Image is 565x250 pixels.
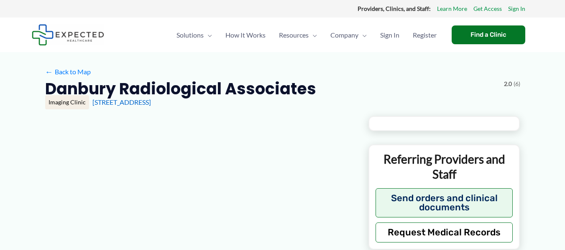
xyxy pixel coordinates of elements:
[309,20,317,50] span: Menu Toggle
[380,20,399,50] span: Sign In
[514,78,520,89] span: (6)
[45,95,89,109] div: Imaging Clinic
[45,68,53,76] span: ←
[406,20,443,50] a: Register
[373,20,406,50] a: Sign In
[376,152,513,182] p: Referring Providers and Staff
[504,78,512,89] span: 2.0
[413,20,437,50] span: Register
[473,3,502,14] a: Get Access
[204,20,212,50] span: Menu Toggle
[45,78,316,99] h2: Danbury Radiological Associates
[452,25,525,44] a: Find a Clinic
[170,20,443,50] nav: Primary Site Navigation
[508,3,525,14] a: Sign In
[225,20,266,50] span: How It Works
[330,20,358,50] span: Company
[437,3,467,14] a: Learn More
[376,188,513,217] button: Send orders and clinical documents
[170,20,219,50] a: SolutionsMenu Toggle
[176,20,204,50] span: Solutions
[376,222,513,242] button: Request Medical Records
[279,20,309,50] span: Resources
[358,20,367,50] span: Menu Toggle
[219,20,272,50] a: How It Works
[45,66,91,78] a: ←Back to Map
[272,20,324,50] a: ResourcesMenu Toggle
[92,98,151,106] a: [STREET_ADDRESS]
[358,5,431,12] strong: Providers, Clinics, and Staff:
[324,20,373,50] a: CompanyMenu Toggle
[32,24,104,45] img: Expected Healthcare Logo - side, dark font, small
